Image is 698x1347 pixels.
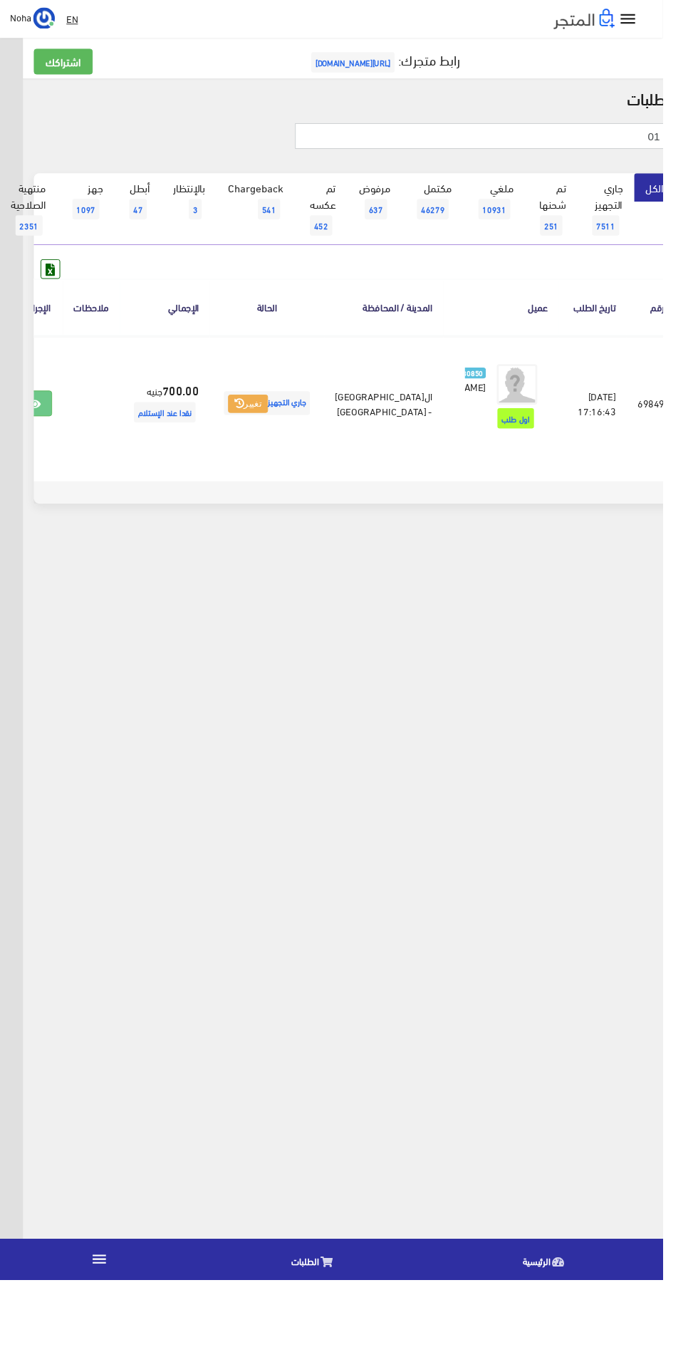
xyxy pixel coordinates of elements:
[651,10,672,31] i: 
[211,1307,454,1343] a: الطلبات
[327,227,350,248] span: 452
[489,182,553,241] a: ملغي10931
[524,430,563,451] span: اول طلب
[61,182,121,241] a: جهز1097
[71,11,83,28] u: EN
[454,1307,698,1343] a: الرئيسية
[17,227,46,248] span: 2351
[439,209,473,231] span: 46279
[583,9,647,31] img: .
[342,293,467,353] th: المدينة / المحافظة
[142,423,207,444] span: نقدا عند الإستلام
[137,209,155,231] span: 47
[236,412,327,437] span: جاري التجهيز
[385,209,408,231] span: 637
[342,353,467,495] td: ال[GEOGRAPHIC_DATA] - [GEOGRAPHIC_DATA]
[121,182,171,241] a: أبطل47
[171,182,229,241] a: بالإنتظار3
[199,209,213,231] span: 3
[467,293,589,353] th: عميل
[325,49,485,76] a: رابط متجرك:[URL][DOMAIN_NAME]
[222,293,342,353] th: الحالة
[551,1318,580,1336] span: الرئيسية
[65,7,88,33] a: EN
[608,182,668,258] a: جاري التجهيز7511
[172,401,210,420] strong: 700.00
[523,383,566,426] img: avatar.png
[504,209,538,231] span: 10931
[311,182,366,258] a: تم عكسه452
[7,293,67,353] th: الإجراءات
[589,353,660,495] td: [DATE] 17:16:43
[77,209,105,231] span: 1097
[589,293,660,353] th: تاريخ الطلب
[127,353,222,495] td: جنيه
[624,227,652,248] span: 7511
[67,293,127,353] th: ملاحظات
[127,293,222,353] th: اﻹجمالي
[36,8,58,31] img: ...
[272,209,296,231] span: 541
[241,415,283,435] button: تغيير
[569,227,593,248] span: 251
[229,182,311,241] a: Chargeback541
[36,51,98,78] a: اشتراكك
[484,387,512,399] span: 30850
[11,7,58,30] a: ... Noha
[11,9,33,27] span: Noha
[328,55,416,76] span: [URL][DOMAIN_NAME]
[424,182,489,241] a: مكتمل46279
[490,383,512,415] a: 30850 [PERSON_NAME]
[96,1316,115,1334] i: 
[307,1318,336,1336] span: الطلبات
[553,182,608,258] a: تم شحنها251
[366,182,424,241] a: مرفوض637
